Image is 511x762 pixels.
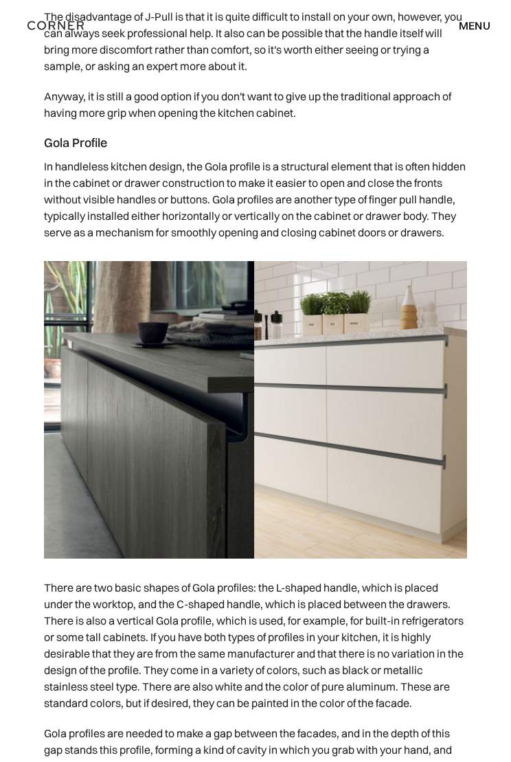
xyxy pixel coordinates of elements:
[445,14,490,37] div: menu
[44,261,467,559] img: The Gola profiles with different designs on two different kitchen cabinets
[44,151,467,247] p: In handleless kitchen design, the Gola profile is a structural element that is often hidden in th...
[459,20,490,31] div: menu
[44,135,467,151] h4: Gola Profile
[44,81,467,128] p: Anyway, it is still a good option if you don't want to give up the traditional approach of having...
[21,16,135,34] a: home
[44,572,467,718] p: There are two basic shapes of Gola profiles: the L-shaped handle, which is placed under the workt...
